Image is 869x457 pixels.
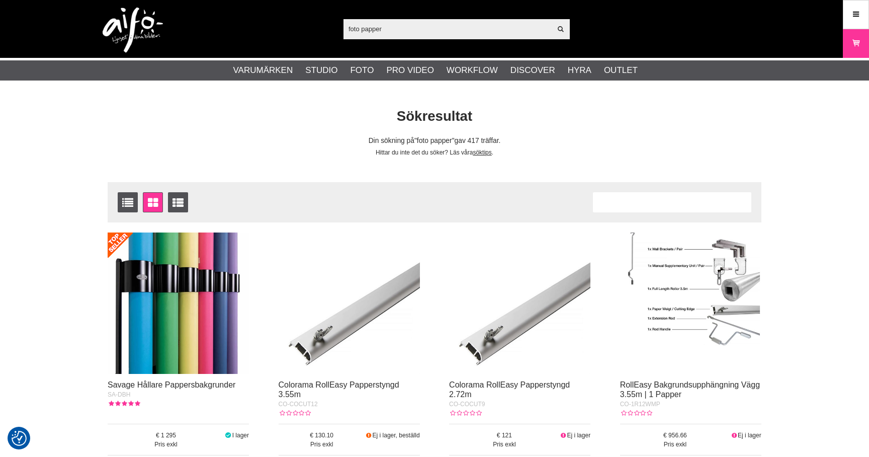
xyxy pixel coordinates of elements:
[233,64,293,77] a: Varumärken
[279,440,365,449] span: Pris exkl
[414,137,455,144] span: foto papper
[100,107,769,126] h1: Sökresultat
[620,233,761,374] img: RollEasy Bakgrundsupphängning Vägg 3.55m | 1 Papper
[449,401,485,408] span: CO-COCUT9
[305,64,337,77] a: Studio
[560,432,567,439] i: Ej i lager
[143,192,163,212] a: Fönstervisning
[510,64,555,77] a: Discover
[492,149,493,156] span: .
[620,431,731,440] span: 956.66
[567,432,590,439] span: Ej i lager
[449,431,560,440] span: 121
[103,8,163,53] img: logo.png
[279,380,399,399] a: Colorama RollEasy Papperstyngd 3.55m
[369,137,501,144] span: Din sökning på gav 417 träffar.
[449,409,481,418] div: Kundbetyg: 0
[343,21,551,36] input: Sök produkter ...
[604,64,638,77] a: Outlet
[108,431,224,440] span: 1 295
[738,432,761,439] span: Ej i lager
[620,401,660,408] span: CO-1R12WMP
[108,380,235,389] a: Savage Hållare Pappersbakgrunder
[365,432,373,439] i: Beställd
[449,440,560,449] span: Pris exkl
[279,409,311,418] div: Kundbetyg: 0
[350,64,374,77] a: Foto
[108,391,130,398] span: SA-DBH
[568,64,591,77] a: Hyra
[118,192,138,212] a: Listvisning
[108,233,249,374] img: Savage Hållare Pappersbakgrunder
[279,401,318,408] span: CO-COCUT12
[473,149,491,156] a: söktips
[279,233,420,374] img: Colorama RollEasy Papperstyngd 3.55m
[373,432,420,439] span: Ej i lager, beställd
[620,409,652,418] div: Kundbetyg: 0
[224,432,232,439] i: I lager
[108,440,224,449] span: Pris exkl
[620,380,760,399] a: RollEasy Bakgrundsupphängning Vägg 3.55m | 1 Papper
[386,64,433,77] a: Pro Video
[620,440,731,449] span: Pris exkl
[279,431,365,440] span: 130.10
[232,432,249,439] span: I lager
[730,432,738,439] i: Ej i lager
[449,233,590,374] img: Colorama RollEasy Papperstyngd 2.72m
[12,429,27,447] button: Samtyckesinställningar
[376,149,473,156] span: Hittar du inte det du söker? Läs våra
[168,192,188,212] a: Utökad listvisning
[12,431,27,446] img: Revisit consent button
[108,399,140,408] div: Kundbetyg: 5.00
[449,380,570,399] a: Colorama RollEasy Papperstyngd 2.72m
[447,64,498,77] a: Workflow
